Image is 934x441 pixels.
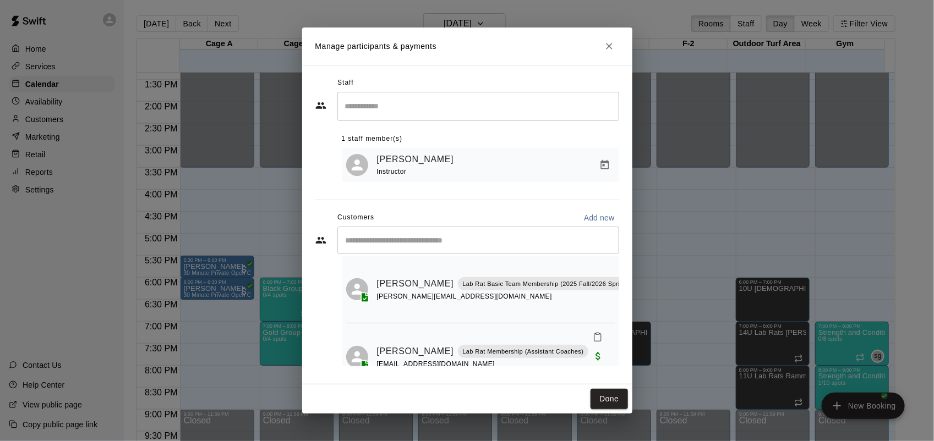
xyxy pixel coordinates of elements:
span: [EMAIL_ADDRESS][DOMAIN_NAME] [377,360,495,368]
span: Paid with Credit [588,351,608,361]
span: 1 staff member(s) [342,130,403,148]
button: Close [599,36,619,56]
div: Nolan Ferrie [346,346,368,368]
span: Staff [337,74,353,92]
a: [PERSON_NAME] [377,344,454,359]
div: Joel Lopez [346,278,368,300]
button: Mark attendance [588,328,607,346]
button: Manage bookings & payment [595,155,615,175]
div: Search staff [337,92,619,121]
div: Matt McGrew [346,154,368,176]
span: [PERSON_NAME][EMAIL_ADDRESS][DOMAIN_NAME] [377,293,552,300]
div: Start typing to search customers... [337,227,619,254]
p: Add new [584,212,615,223]
svg: Customers [315,235,326,246]
p: Manage participants & payments [315,41,437,52]
span: Customers [337,209,374,227]
a: [PERSON_NAME] [377,152,454,167]
a: [PERSON_NAME] [377,277,454,291]
button: Add new [580,209,619,227]
span: Instructor [377,168,407,175]
svg: Staff [315,100,326,111]
p: Lab Rat Basic Team Membership (2025 Fall/2026 Spring) [462,279,629,289]
button: Done [591,389,627,409]
p: Lab Rat Membership (Assistant Coaches) [462,347,583,356]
